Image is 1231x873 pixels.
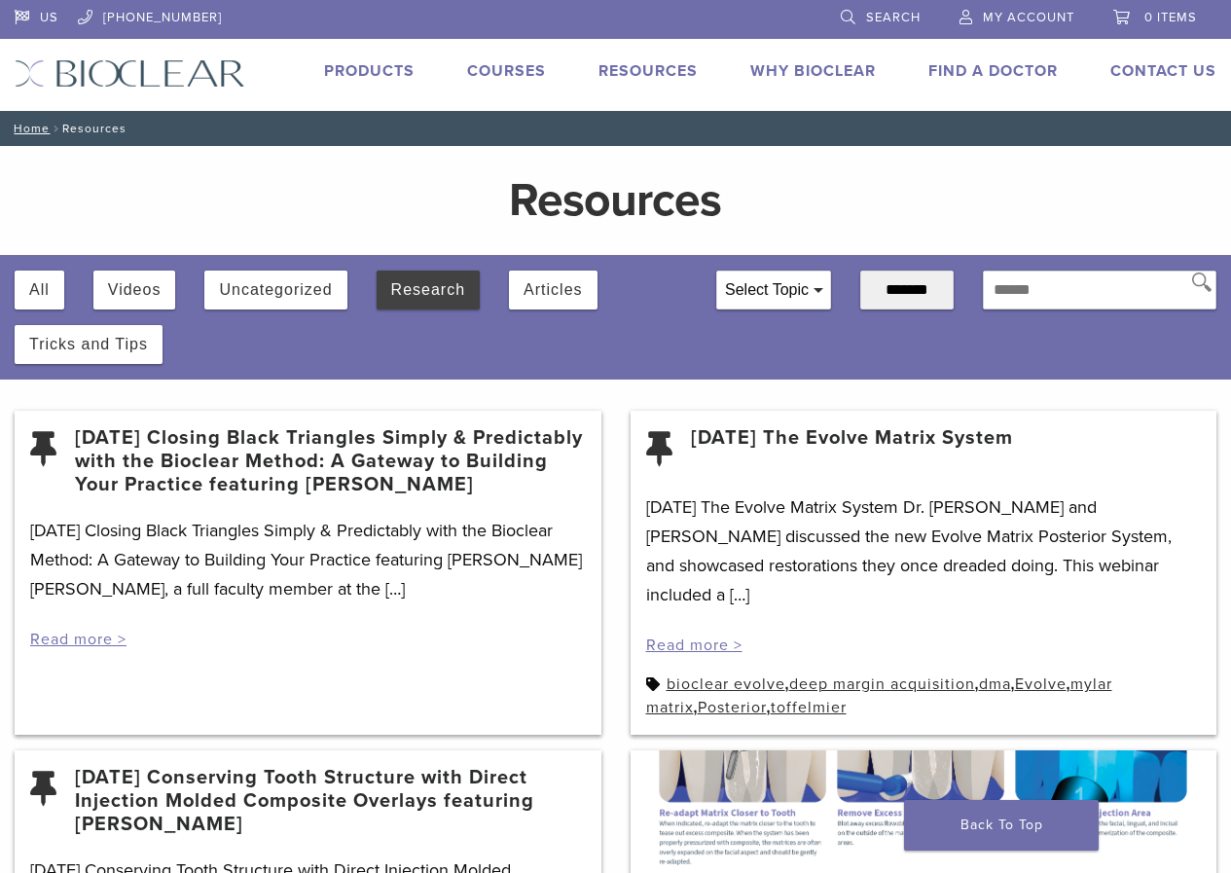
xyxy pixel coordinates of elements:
[220,177,1011,224] h1: Resources
[15,59,245,88] img: Bioclear
[983,10,1074,25] span: My Account
[29,271,50,309] button: All
[75,766,585,836] a: [DATE] Conserving Tooth Structure with Direct Injection Molded Composite Overlays featuring [PERS...
[646,636,742,655] a: Read more >
[598,61,698,81] a: Resources
[866,10,921,25] span: Search
[698,698,767,717] a: Posterior
[29,325,148,364] button: Tricks and Tips
[750,61,876,81] a: Why Bioclear
[391,271,465,309] button: Research
[979,674,1011,694] a: dma
[904,800,1099,851] a: Back To Top
[1015,674,1067,694] a: Evolve
[108,271,162,309] button: Videos
[75,426,585,496] a: [DATE] Closing Black Triangles Simply & Predictably with the Bioclear Method: A Gateway to Buildi...
[717,272,830,309] div: Select Topic
[30,516,586,603] p: [DATE] Closing Black Triangles Simply & Predictably with the Bioclear Method: A Gateway to Buildi...
[646,492,1202,609] p: [DATE] The Evolve Matrix System Dr. [PERSON_NAME] and [PERSON_NAME] discussed the new Evolve Matr...
[789,674,975,694] a: deep margin acquisition
[771,698,847,717] a: toffelmier
[928,61,1058,81] a: Find A Doctor
[467,61,546,81] a: Courses
[1110,61,1216,81] a: Contact Us
[30,630,127,649] a: Read more >
[667,674,785,694] a: bioclear evolve
[691,426,1013,473] a: [DATE] The Evolve Matrix System
[646,673,1202,719] div: , , , , , ,
[219,271,332,309] button: Uncategorized
[1144,10,1197,25] span: 0 items
[524,271,582,309] button: Articles
[324,61,415,81] a: Products
[50,124,62,133] span: /
[8,122,50,135] a: Home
